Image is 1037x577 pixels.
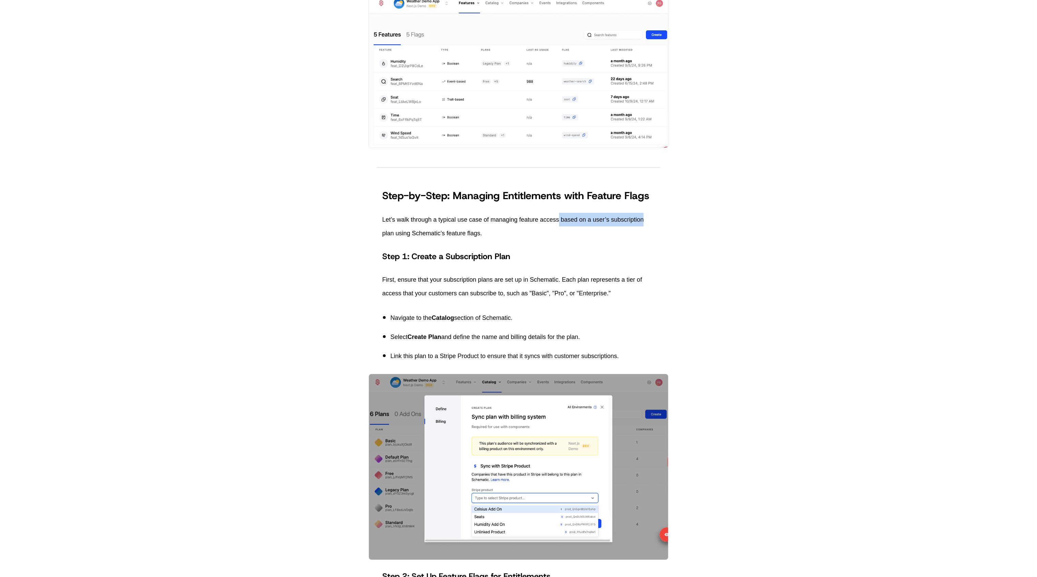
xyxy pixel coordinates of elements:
span: Catalog [432,314,454,321]
img: Image [369,374,668,560]
p: Link this plan to a Stripe Product to ensure that it syncs with customer subscriptions. [390,349,655,363]
span: Step-by-Step: Managing Entitlements with Feature Flags [382,189,649,202]
p: Let’s walk through a typical use case of managing feature access based on a user’s subscription p... [382,213,655,240]
span: Step 1: Create a Subscription Plan [382,251,510,262]
p: First, ensure that your subscription plans are set up in Schematic. Each plan represents a tier o... [382,273,655,300]
p: Select and define the name and billing details for the plan. [390,330,655,344]
span: Create Plan [407,334,441,340]
p: Navigate to the section of Schematic. [390,311,655,325]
